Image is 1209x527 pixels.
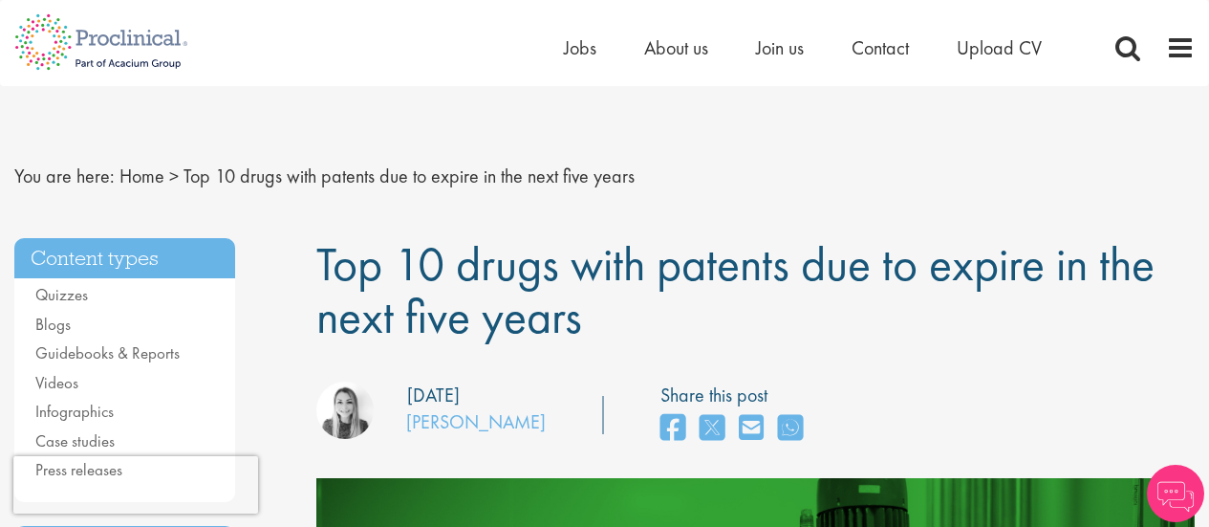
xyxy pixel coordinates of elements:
a: share on whats app [778,408,803,450]
a: Blogs [35,314,71,335]
a: breadcrumb link [119,164,164,188]
a: Videos [35,372,78,393]
a: share on facebook [660,408,685,450]
span: Top 10 drugs with patents due to expire in the next five years [316,233,1155,347]
a: share on email [739,408,764,450]
a: Contact [852,35,909,60]
a: About us [644,35,708,60]
div: [DATE] [407,382,460,409]
label: Share this post [660,382,812,409]
a: Guidebooks & Reports [35,342,180,363]
a: Infographics [35,401,114,422]
span: > [169,164,179,188]
iframe: reCAPTCHA [13,456,258,514]
h3: Content types [14,238,235,279]
img: Hannah Burke [316,382,374,439]
span: Top 10 drugs with patents due to expire in the next five years [184,164,635,188]
a: Join us [756,35,804,60]
img: Chatbot [1147,465,1204,522]
a: share on twitter [700,408,724,450]
a: Case studies [35,430,115,451]
a: Quizzes [35,284,88,305]
span: You are here: [14,164,115,188]
a: Upload CV [957,35,1042,60]
a: Jobs [564,35,596,60]
a: [PERSON_NAME] [406,409,546,434]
